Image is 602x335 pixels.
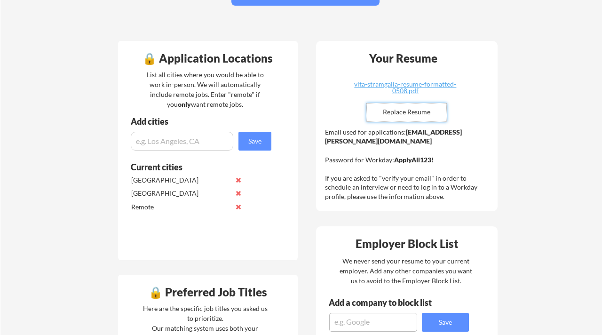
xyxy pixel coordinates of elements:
[339,256,473,286] div: We never send your resume to your current employer. Add any other companies you want us to avoid ...
[320,238,495,249] div: Employer Block List
[120,287,295,298] div: 🔒 Preferred Job Titles
[131,163,261,171] div: Current cities
[357,53,450,64] div: Your Resume
[131,132,233,151] input: e.g. Los Angeles, CA
[325,128,491,201] div: Email used for applications: Password for Workday: If you are asked to "verify your email" in ord...
[131,117,274,126] div: Add cities
[394,156,434,164] strong: ApplyAll123!
[238,132,271,151] button: Save
[178,100,191,108] strong: only
[329,298,446,307] div: Add a company to block list
[131,175,230,185] div: [GEOGRAPHIC_DATA]
[422,313,469,332] button: Save
[349,81,461,94] div: vita-stramgalia-resume-formatted-0508.pdf
[141,70,270,109] div: List all cities where you would be able to work in-person. We will automatically include remote j...
[349,81,461,96] a: vita-stramgalia-resume-formatted-0508.pdf
[131,202,230,212] div: Remote
[131,189,230,198] div: [GEOGRAPHIC_DATA]
[325,128,462,145] strong: [EMAIL_ADDRESS][PERSON_NAME][DOMAIN_NAME]
[120,53,295,64] div: 🔒 Application Locations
